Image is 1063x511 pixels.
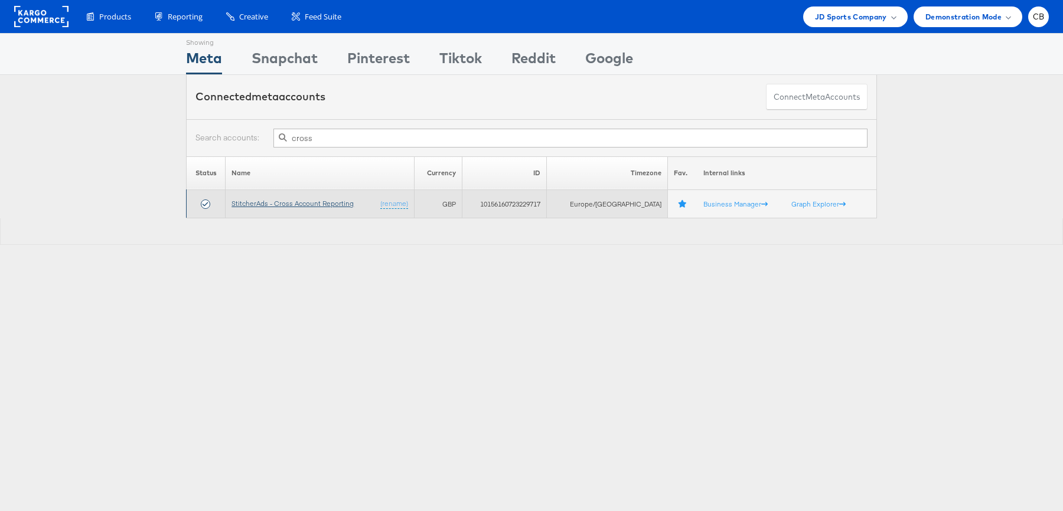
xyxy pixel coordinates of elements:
div: Pinterest [347,48,410,74]
th: Status [187,156,226,190]
td: GBP [414,190,462,218]
a: Graph Explorer [791,199,846,208]
div: Showing [186,34,222,48]
span: meta [806,91,825,103]
span: Demonstration Mode [925,11,1002,23]
th: Timezone [547,156,668,190]
th: Name [226,156,415,190]
span: Creative [239,11,268,22]
span: Reporting [168,11,203,22]
a: Business Manager [703,199,768,208]
button: ConnectmetaAccounts [766,84,868,110]
td: Europe/[GEOGRAPHIC_DATA] [547,190,668,218]
div: Reddit [511,48,556,74]
div: Connected accounts [195,89,325,104]
input: Filter [273,129,868,148]
span: Products [99,11,131,22]
th: ID [462,156,547,190]
a: StitcherAds - Cross Account Reporting [231,199,354,208]
span: JD Sports Company [815,11,887,23]
div: Meta [186,48,222,74]
div: Tiktok [439,48,482,74]
div: Google [585,48,633,74]
td: 10156160723229717 [462,190,547,218]
span: Feed Suite [305,11,341,22]
a: (rename) [380,199,408,209]
div: Snapchat [252,48,318,74]
span: meta [252,90,279,103]
span: CB [1033,13,1045,21]
th: Currency [414,156,462,190]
